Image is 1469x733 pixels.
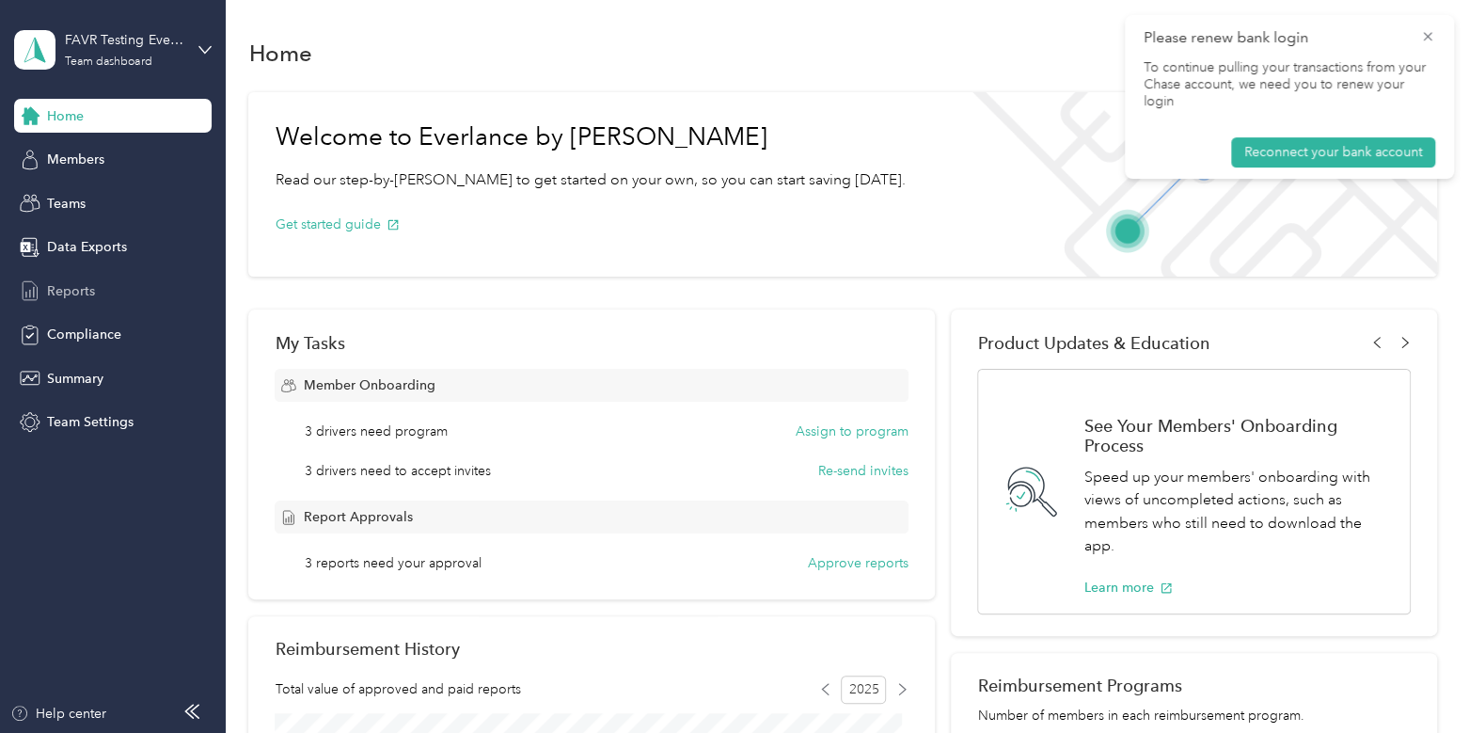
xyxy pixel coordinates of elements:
[305,422,448,441] span: 3 drivers need program
[303,375,434,395] span: Member Onboarding
[47,150,104,169] span: Members
[47,325,121,344] span: Compliance
[841,676,886,704] span: 2025
[47,194,86,214] span: Teams
[275,122,905,152] h1: Welcome to Everlance by [PERSON_NAME]
[1364,628,1469,733] iframe: Everlance-gr Chat Button Frame
[275,679,520,699] span: Total value of approved and paid reports
[1231,137,1435,167] button: Reconnect your bank account
[1144,59,1435,111] p: To continue pulling your transactions from your Chase account, we need you to renew your login
[303,507,412,527] span: Report Approvals
[808,553,908,573] button: Approve reports
[47,412,134,432] span: Team Settings
[1083,578,1173,598] button: Learn more
[954,92,1436,277] img: Welcome to everlance
[796,422,908,441] button: Assign to program
[47,106,84,126] span: Home
[47,281,95,301] span: Reports
[977,676,1410,695] h2: Reimbursement Programs
[818,461,908,481] button: Re-send invites
[275,215,400,234] button: Get started guide
[65,56,151,68] div: Team dashboard
[47,237,127,257] span: Data Exports
[10,704,106,724] button: Help center
[1083,466,1389,558] p: Speed up your members' onboarding with views of uncompleted actions, such as members who still ne...
[305,461,491,481] span: 3 drivers need to accept invites
[977,706,1410,725] p: Number of members in each reimbursement program.
[275,168,905,192] p: Read our step-by-[PERSON_NAME] to get started on your own, so you can start saving [DATE].
[65,30,182,50] div: FAVR Testing Everlance Main
[248,43,311,63] h1: Home
[47,369,103,389] span: Summary
[977,333,1209,353] span: Product Updates & Education
[1144,26,1407,50] p: Please renew bank login
[305,553,482,573] span: 3 reports need your approval
[1083,416,1389,455] h1: See Your Members' Onboarding Process
[275,639,459,659] h2: Reimbursement History
[275,333,908,353] div: My Tasks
